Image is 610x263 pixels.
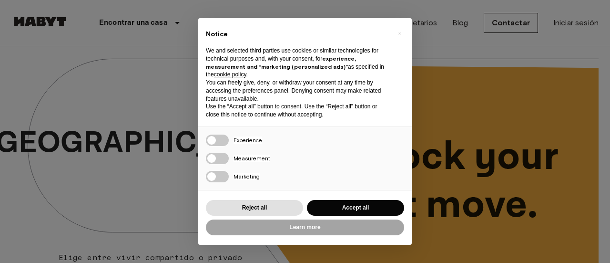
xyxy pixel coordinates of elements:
span: Measurement [234,155,270,162]
p: You can freely give, deny, or withdraw your consent at any time by accessing the preferences pane... [206,79,389,103]
h2: Notice [206,30,389,39]
button: Reject all [206,200,303,216]
button: Accept all [307,200,404,216]
button: Close this notice [392,26,407,41]
a: cookie policy [214,71,246,78]
button: Learn more [206,220,404,235]
strong: experience, measurement and “marketing (personalized ads)” [206,55,356,70]
span: Marketing [234,173,260,180]
span: × [398,28,401,39]
p: We and selected third parties use cookies or similar technologies for technical purposes and, wit... [206,47,389,79]
span: Experience [234,137,262,144]
p: Use the “Accept all” button to consent. Use the “Reject all” button or close this notice to conti... [206,103,389,119]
